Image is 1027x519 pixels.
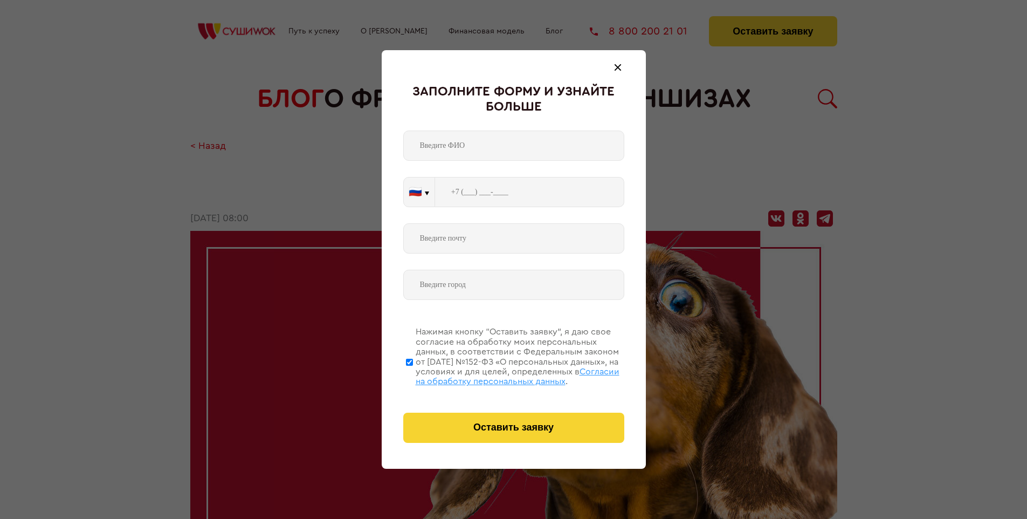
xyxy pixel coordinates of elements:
span: Согласии на обработку персональных данных [416,367,619,386]
input: +7 (___) ___-____ [435,177,624,207]
input: Введите ФИО [403,131,624,161]
input: Введите город [403,270,624,300]
button: Оставить заявку [403,413,624,443]
input: Введите почту [403,223,624,254]
button: 🇷🇺 [404,177,435,207]
div: Заполните форму и узнайте больше [403,85,624,114]
div: Нажимая кнопку “Оставить заявку”, я даю свое согласие на обработку моих персональных данных, в со... [416,327,624,386]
